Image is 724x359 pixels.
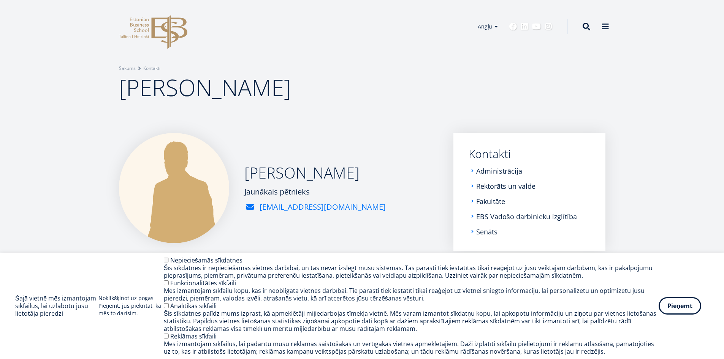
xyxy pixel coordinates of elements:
[476,198,505,205] a: Fakultāte
[476,167,522,175] a: Administrācija
[164,309,656,333] font: Šīs sīkdatnes palīdz mums izprast, kā apmeklētāji mijiedarbojas tīmekļa vietnē. Mēs varam izmanto...
[476,227,497,236] font: Senāts
[119,72,291,103] font: [PERSON_NAME]
[119,65,136,72] a: Sākums
[164,264,653,280] font: Šīs sīkdatnes ir nepieciešamas vietnes darbībai, un tās nevar izslēgt mūsu sistēmās. Tās parasti ...
[476,228,497,236] a: Senāts
[469,146,511,161] font: Kontakti
[476,213,577,220] a: EBS Vadošo darbinieku izglītība
[476,212,577,221] font: EBS Vadošo darbinieku izglītība
[469,148,590,160] a: Kontakti
[476,182,535,191] font: Rektorāts un valde
[143,65,160,72] a: Kontakti
[119,65,136,71] font: Sākums
[98,294,161,317] font: Noklikšķinot uz pogas Pieņemt, jūs piekrītat, ka mēs to darīsim.
[244,162,360,183] font: [PERSON_NAME]
[244,187,310,197] font: Jaunākais pētnieks
[170,279,236,287] font: Funkcionalitātes sīkfaili
[164,340,654,356] font: Mēs izmantojam sīkfailus, lai padarītu mūsu reklāmas saistošākas un vērtīgākas vietnes apmeklētāj...
[476,166,522,176] font: Administrācija
[170,302,217,310] font: Analītikas sīkfaili
[15,294,96,318] font: Šajā vietnē mēs izmantojam sīkfailus, lai uzlabotu jūsu lietotāja pieredzi
[476,182,535,190] a: Rektorāts un valde
[119,133,229,243] img: a
[667,302,692,310] font: Pieņemt
[260,202,386,212] font: [EMAIL_ADDRESS][DOMAIN_NAME]
[476,197,505,206] font: Fakultāte
[659,297,701,315] button: Pieņemt
[260,201,386,213] a: [EMAIL_ADDRESS][DOMAIN_NAME]
[143,65,160,71] font: Kontakti
[170,256,242,264] font: Nepieciešamās sīkdatnes
[164,286,645,302] font: Mēs izmantojam sīkfailu kopu, kas ir neobligāta vietnes darbībai. Tie parasti tiek iestatīti tika...
[170,332,217,340] font: Reklāmas sīkfaili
